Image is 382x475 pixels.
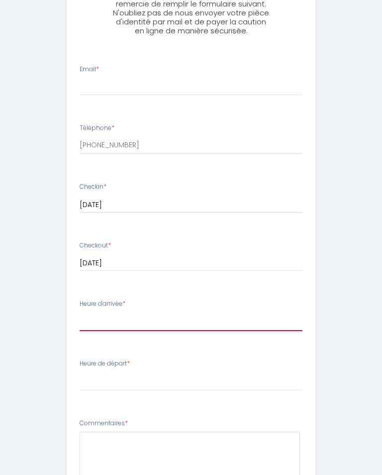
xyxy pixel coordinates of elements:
label: Heure d'arrivée [80,300,125,309]
label: Téléphone [80,124,114,133]
label: Checkout [80,241,111,251]
label: Commentaires [80,419,128,429]
label: Checkin [80,183,106,192]
label: Heure de départ [80,359,130,369]
label: Email [80,65,99,75]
